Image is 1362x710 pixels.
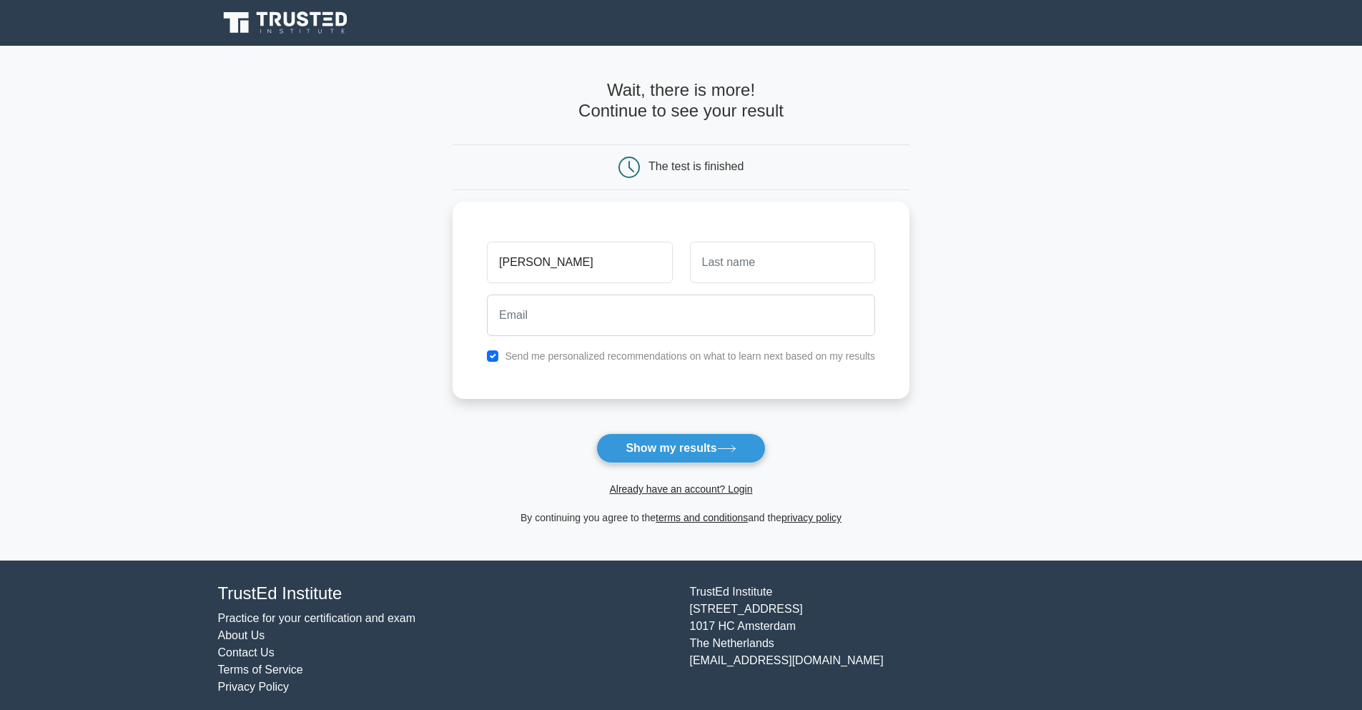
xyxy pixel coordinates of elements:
[218,583,673,604] h4: TrustEd Institute
[218,646,275,659] a: Contact Us
[609,483,752,495] a: Already have an account? Login
[487,242,672,283] input: First name
[487,295,875,336] input: Email
[218,629,265,641] a: About Us
[218,612,416,624] a: Practice for your certification and exam
[681,583,1153,696] div: TrustEd Institute [STREET_ADDRESS] 1017 HC Amsterdam The Netherlands [EMAIL_ADDRESS][DOMAIN_NAME]
[781,512,842,523] a: privacy policy
[596,433,765,463] button: Show my results
[648,160,744,172] div: The test is finished
[505,350,875,362] label: Send me personalized recommendations on what to learn next based on my results
[444,509,918,526] div: By continuing you agree to the and the
[453,80,909,122] h4: Wait, there is more! Continue to see your result
[656,512,748,523] a: terms and conditions
[690,242,875,283] input: Last name
[218,681,290,693] a: Privacy Policy
[218,664,303,676] a: Terms of Service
